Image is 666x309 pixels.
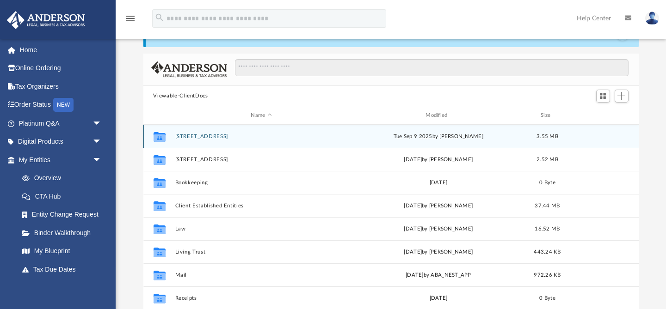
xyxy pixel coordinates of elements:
div: [DATE] by ABA_NEST_APP [352,271,525,279]
button: Law [175,226,348,232]
i: menu [125,13,136,24]
div: [DATE] by [PERSON_NAME] [352,248,525,256]
div: [DATE] by [PERSON_NAME] [352,156,525,164]
a: Tax Organizers [6,77,116,96]
span: 16.52 MB [535,226,560,231]
img: Anderson Advisors Platinum Portal [4,11,88,29]
a: menu [125,18,136,24]
div: [DATE] by [PERSON_NAME] [352,202,525,210]
a: Online Ordering [6,59,116,78]
a: Overview [13,169,116,188]
div: Size [529,111,566,120]
input: Search files and folders [235,59,628,77]
a: My Entitiesarrow_drop_down [6,151,116,169]
div: Modified [351,111,524,120]
span: arrow_drop_down [92,114,111,133]
a: Entity Change Request [13,206,116,224]
div: [DATE] [352,179,525,187]
img: User Pic [645,12,659,25]
a: Binder Walkthrough [13,224,116,242]
button: Living Trust [175,249,348,255]
a: Tax Due Dates [13,260,116,279]
a: CTA Hub [13,187,116,206]
i: search [154,12,165,23]
button: Viewable-ClientDocs [153,92,208,100]
span: 972.26 KB [534,273,561,278]
span: 3.55 MB [536,134,558,139]
div: NEW [53,98,74,112]
div: id [147,111,170,120]
span: 443.24 KB [534,249,561,254]
button: [STREET_ADDRESS] [175,157,348,163]
a: Order StatusNEW [6,96,116,115]
button: Mail [175,272,348,278]
button: Bookkeeping [175,180,348,186]
div: id [570,111,635,120]
span: 37.44 MB [535,203,560,208]
button: Switch to Grid View [596,90,610,103]
span: 0 Byte [539,180,555,185]
button: [STREET_ADDRESS] [175,133,348,139]
a: Home [6,41,116,59]
button: Client Established Entities [175,203,348,209]
button: Receipts [175,295,348,301]
span: arrow_drop_down [92,133,111,151]
a: Platinum Q&Aarrow_drop_down [6,114,116,133]
span: 0 Byte [539,296,555,301]
button: Add [615,90,629,103]
div: Name [174,111,347,120]
div: [DATE] by [PERSON_NAME] [352,225,525,233]
div: Tue Sep 9 2025 by [PERSON_NAME] [352,133,525,141]
span: arrow_drop_down [92,151,111,170]
div: [DATE] [352,294,525,303]
a: My Blueprint [13,242,111,261]
span: 2.52 MB [536,157,558,162]
a: Digital Productsarrow_drop_down [6,133,116,151]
